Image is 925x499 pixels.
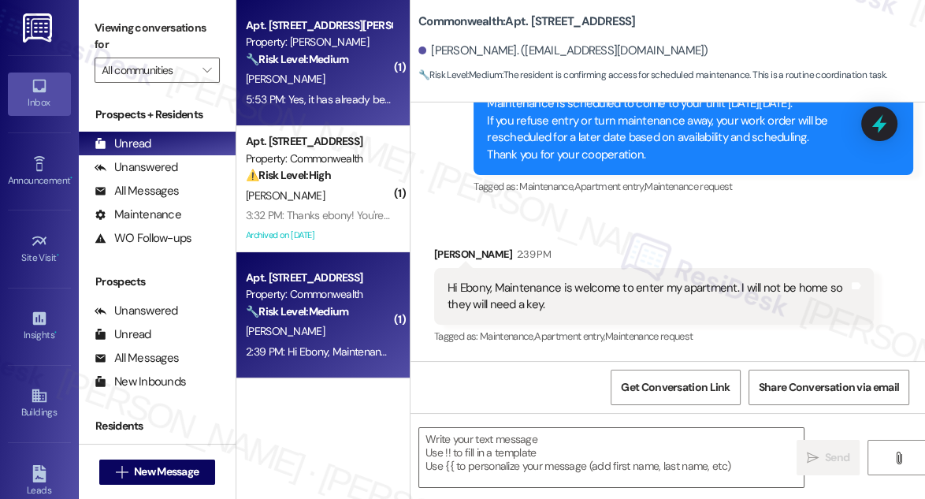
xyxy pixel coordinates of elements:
a: Site Visit • [8,228,71,270]
span: Share Conversation via email [759,379,899,396]
input: All communities [102,58,195,83]
span: Apartment entry , [534,330,605,343]
a: Inbox [8,73,71,115]
span: [PERSON_NAME] [246,324,325,338]
div: Property: Commonwealth [246,286,392,303]
button: Send [797,440,860,475]
div: Apt. [STREET_ADDRESS] [246,133,392,150]
div: All Messages [95,183,179,199]
span: [PERSON_NAME] [246,72,325,86]
div: 2:39 PM [513,246,551,263]
div: New Inbounds [95,374,186,390]
span: Apartment entry , [574,180,645,193]
div: [PERSON_NAME]. ([EMAIL_ADDRESS][DOMAIN_NAME]) [418,43,708,59]
div: Apt. [STREET_ADDRESS] [246,270,392,286]
button: Get Conversation Link [611,370,740,405]
i:  [116,466,128,479]
b: Commonwealth: Apt. [STREET_ADDRESS] [418,13,636,30]
div: Unanswered [95,303,178,319]
button: Share Conversation via email [749,370,909,405]
div: Tagged as: [434,325,874,348]
span: [PERSON_NAME] [246,188,325,203]
strong: 🔧 Risk Level: Medium [246,304,348,318]
label: Viewing conversations for [95,16,220,58]
div: Unread [95,326,151,343]
i:  [202,64,211,76]
strong: 🔧 Risk Level: Medium [418,69,502,81]
div: WO Follow-ups [95,230,191,247]
div: 2:39 PM: Hi Ebony, Maintenance is welcome to enter my apartment. I will not be home so they will ... [246,344,743,359]
div: [PERSON_NAME] [434,246,874,268]
div: Hi Ebony, Maintenance is welcome to enter my apartment. I will not be home so they will need a key. [448,280,849,314]
span: • [54,327,57,338]
span: • [57,250,59,261]
span: New Message [134,464,199,480]
div: Good Afternoon, Maintenance is scheduled to come to your unit [DATE][DATE]. If you refuse entry o... [487,79,888,163]
div: 3:32 PM: Thanks ebony! You're the best! [246,208,427,222]
div: Maintenance [95,207,181,223]
span: • [70,173,72,184]
button: New Message [99,460,216,485]
span: Get Conversation Link [621,379,730,396]
div: Unread [95,136,151,152]
div: Property: [PERSON_NAME] [246,34,392,50]
div: Prospects + Residents [79,106,236,123]
i:  [893,452,905,464]
div: Tagged as: [474,175,913,198]
span: Send [825,449,849,466]
div: Property: Commonwealth [246,151,392,167]
div: Prospects [79,274,236,290]
span: Maintenance request [605,330,693,343]
span: Maintenance request [645,180,733,193]
div: Archived on [DATE] [244,225,393,245]
a: Insights • [8,305,71,348]
i:  [807,452,819,464]
div: All Messages [95,350,179,367]
div: 5:53 PM: Yes, it has already been taken care of. Thanks! [246,92,499,106]
span: : The resident is confirming access for scheduled maintenance. This is a routine coordination task. [418,67,886,84]
strong: ⚠️ Risk Level: High [246,168,331,182]
img: ResiDesk Logo [23,13,55,43]
div: Unanswered [95,159,178,176]
div: Apt. [STREET_ADDRESS][PERSON_NAME] [246,17,392,34]
span: Maintenance , [480,330,534,343]
div: Residents [79,418,236,434]
strong: 🔧 Risk Level: Medium [246,52,348,66]
a: Buildings [8,382,71,425]
span: Maintenance , [519,180,574,193]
